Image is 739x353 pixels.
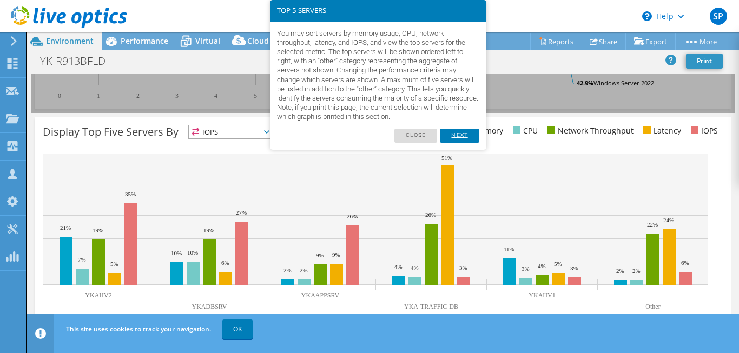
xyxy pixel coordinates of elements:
[394,129,438,143] a: Close
[686,54,723,69] a: Print
[675,33,725,50] a: More
[440,129,479,143] a: Next
[582,33,626,50] a: Share
[189,125,274,138] span: IOPS
[195,36,220,46] span: Virtual
[625,33,676,50] a: Export
[710,8,727,25] span: SP
[222,319,253,339] a: OK
[277,29,479,122] p: You may sort servers by memory usage, CPU, network throughput, latency, and IOPS, and view the to...
[46,36,94,46] span: Environment
[277,7,479,14] h3: TOP 5 SERVERS
[530,33,582,50] a: Reports
[66,324,211,334] span: This site uses cookies to track your navigation.
[35,55,122,67] h1: YK-R913BFLD
[642,11,652,21] svg: \n
[121,36,168,46] span: Performance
